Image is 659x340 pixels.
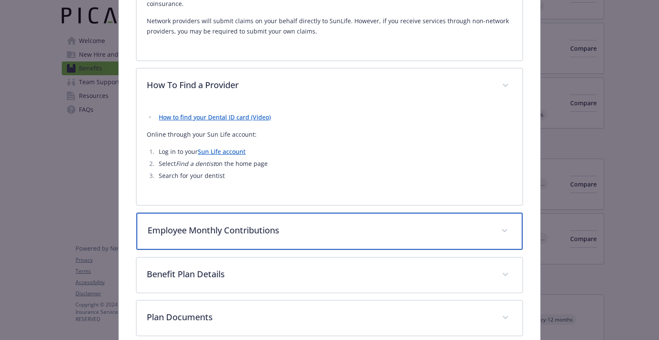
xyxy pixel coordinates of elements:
p: Online through your Sun Life account: [147,129,512,140]
li: Select on the home page [156,159,512,169]
li: Log in to your [156,147,512,157]
p: Plan Documents [147,311,491,324]
a: How to find your Dental ID card (Video) [159,113,271,121]
div: Benefit Plan Details [136,257,522,293]
div: How To Find a Provider [136,68,522,104]
div: Plan Documents [136,300,522,336]
p: Employee Monthly Contributions [148,224,490,237]
p: Benefit Plan Details [147,268,491,281]
p: How To Find a Provider [147,79,491,92]
div: How To Find a Provider [136,104,522,205]
p: Network providers will submit claims on your behalf directly to SunLife. However, if you receive ... [147,16,512,37]
li: Search for your dentist [156,171,512,181]
em: Find a dentist [176,159,215,168]
div: Employee Monthly Contributions [136,213,522,250]
a: Sun Life account [198,147,245,156]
